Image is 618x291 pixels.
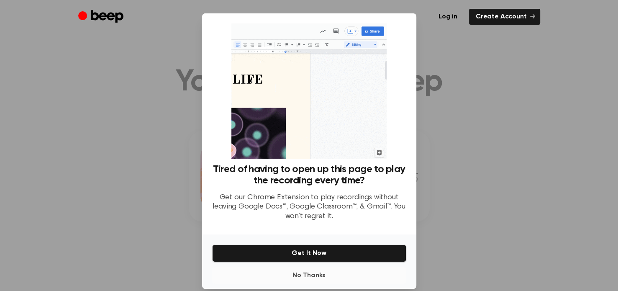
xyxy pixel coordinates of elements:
p: Get our Chrome Extension to play recordings without leaving Google Docs™, Google Classroom™, & Gm... [212,193,406,221]
h3: Tired of having to open up this page to play the recording every time? [212,164,406,186]
button: No Thanks [212,267,406,284]
button: Get It Now [212,245,406,262]
img: Beep extension in action [231,23,387,159]
a: Beep [78,9,126,25]
a: Log in [432,9,464,25]
a: Create Account [469,9,540,25]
